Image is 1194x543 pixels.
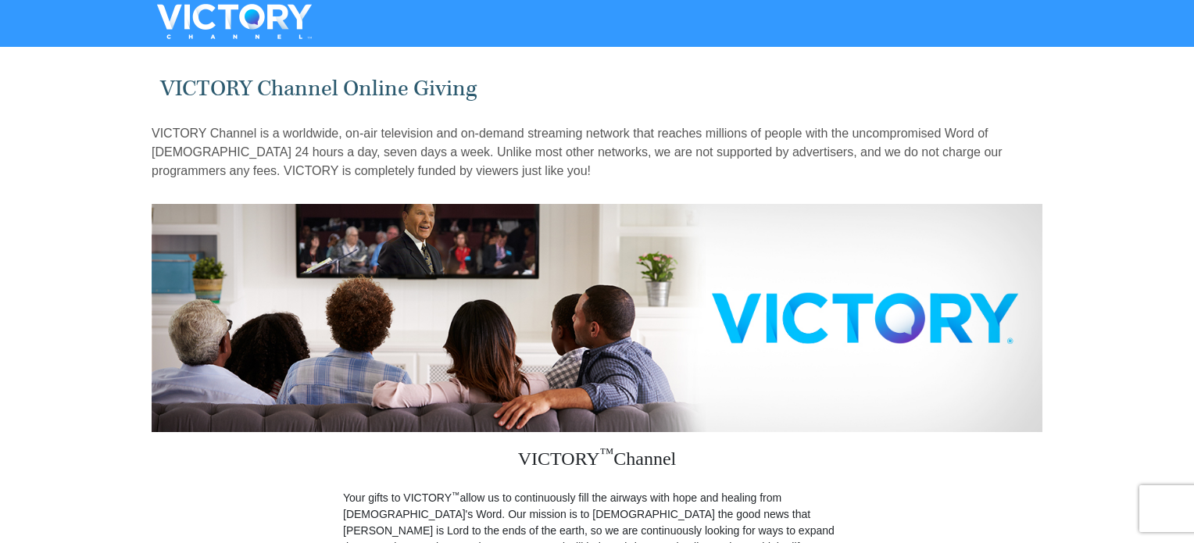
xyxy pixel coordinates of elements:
[343,432,851,490] h3: VICTORY Channel
[137,4,332,39] img: VICTORYTHON - VICTORY Channel
[160,76,1035,102] h1: VICTORY Channel Online Giving
[452,490,460,499] sup: ™
[600,445,614,461] sup: ™
[152,124,1042,180] p: VICTORY Channel is a worldwide, on-air television and on-demand streaming network that reaches mi...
